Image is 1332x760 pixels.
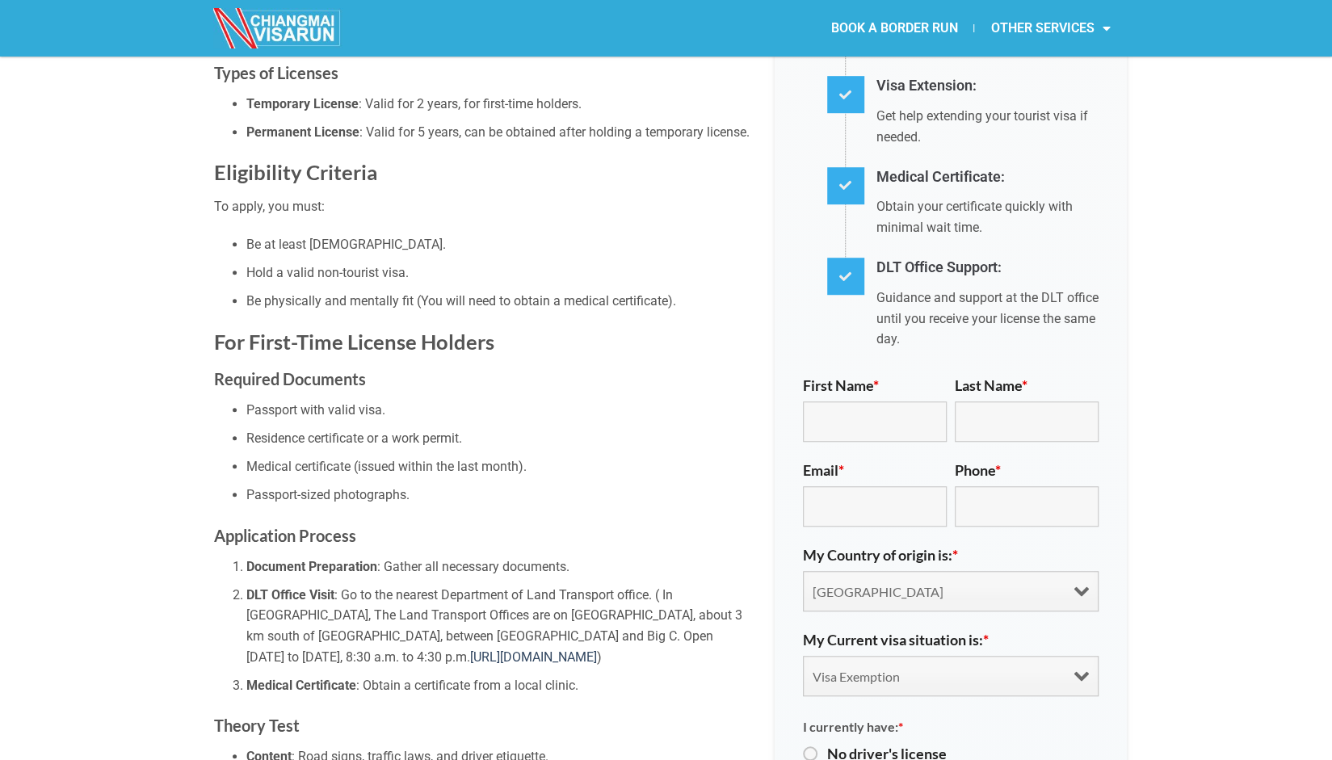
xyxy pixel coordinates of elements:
h3: Required Documents [214,366,750,392]
li: : Obtain a certificate from a local clinic. [246,675,750,696]
label: Last Name [955,377,1027,393]
li: Be physically and mentally fit (You will need to obtain a medical certificate). [246,291,750,312]
p: Get help extending your tourist visa if needed. [876,106,1107,147]
label: My Current visa situation is: [803,632,989,648]
h2: For First-Time License Holders [214,329,750,355]
li: Residence certificate or a work permit. [246,428,750,449]
strong: DLT Office Visit [246,587,334,603]
h2: Eligibility Criteria [214,159,750,186]
li: Be at least [DEMOGRAPHIC_DATA]. [246,234,750,255]
li: Passport with valid visa. [246,400,750,421]
h4: Visa Extension: [876,74,1107,98]
a: [URL][DOMAIN_NAME] [470,649,597,665]
strong: Document Preparation [246,559,377,574]
p: Obtain your certificate quickly with minimal wait time. [876,196,1107,237]
h3: Theory Test [214,712,750,738]
li: Hold a valid non-tourist visa. [246,262,750,283]
li: Passport-sized photographs. [246,485,750,506]
li: : Gather all necessary documents. [246,556,750,577]
strong: Permanent License [246,124,359,140]
p: To apply, you must: [214,196,750,217]
h3: Application Process [214,523,750,548]
h4: DLT Office Support: [876,256,1107,279]
a: BOOK A BORDER RUN [814,10,973,47]
label: My Country of origin is: [803,547,958,563]
span: I currently have: [803,719,903,734]
strong: Medical Certificate [246,678,356,693]
nav: Menu [666,10,1126,47]
li: : Go to the nearest Department of Land Transport office. ( In [GEOGRAPHIC_DATA], The Land Transpo... [246,585,750,667]
p: Guidance and support at the DLT office until you receive your license the same day. [876,288,1107,350]
label: Email [803,462,844,478]
label: First Name [803,377,879,393]
h4: Medical Certificate: [876,166,1107,189]
strong: Temporary License [246,96,359,111]
li: : Valid for 5 years, can be obtained after holding a temporary license. [246,122,750,143]
li: Medical certificate (issued within the last month). [246,456,750,477]
label: Phone [955,462,1001,478]
li: : Valid for 2 years, for first-time holders. [246,94,750,115]
h3: Types of Licenses [214,60,750,86]
a: OTHER SERVICES [974,10,1126,47]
